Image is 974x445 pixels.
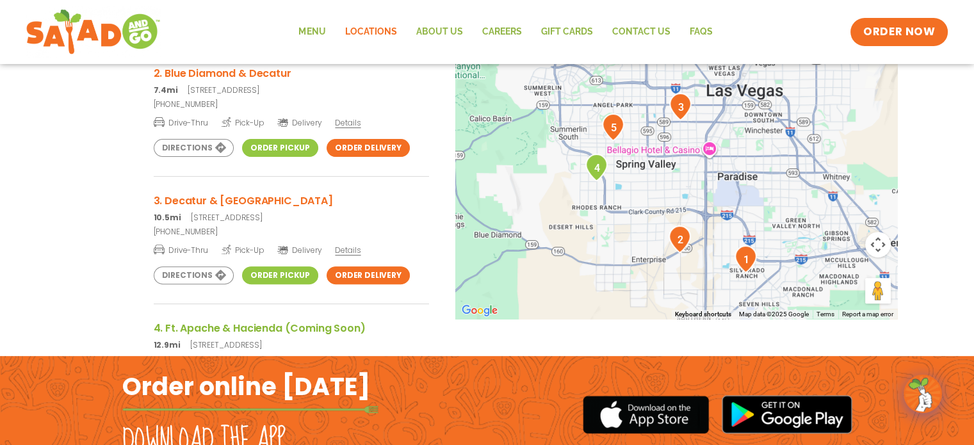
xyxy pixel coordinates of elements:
p: [STREET_ADDRESS] [154,85,429,96]
a: Terms (opens in new tab) [816,311,834,318]
a: Drive-Thru Pick-Up Delivery Details [154,240,429,256]
a: ORDER NOW [850,18,948,46]
div: 1 [735,245,757,273]
a: Order Delivery [327,266,410,284]
a: 3. Decatur & [GEOGRAPHIC_DATA] 10.5mi[STREET_ADDRESS] [154,193,429,223]
span: ORDER NOW [863,24,935,40]
h3: 4. Ft. Apache & Hacienda (Coming Soon) [154,320,429,336]
strong: 12.9mi [154,339,181,350]
h2: Order online [DATE] [122,371,370,402]
span: Details [335,117,361,128]
span: Pick-Up [222,116,264,129]
a: Open this area in Google Maps (opens a new window) [459,302,501,319]
a: [PHONE_NUMBER] [154,226,429,238]
a: FAQs [679,17,722,47]
a: Locations [335,17,406,47]
p: [STREET_ADDRESS] [154,339,429,351]
a: Drive-Thru Pick-Up Delivery Details [154,113,429,129]
a: Order Delivery [327,139,410,157]
div: 3 [669,93,692,120]
a: Careers [472,17,531,47]
img: appstore [583,394,709,435]
span: Details [335,245,361,255]
a: Order Pickup [242,139,318,157]
img: google_play [722,395,852,433]
strong: 10.5mi [154,212,181,223]
div: 2 [669,225,691,253]
img: fork [122,406,378,413]
h3: 2. Blue Diamond & Decatur [154,65,429,81]
a: Directions [154,139,234,157]
button: Drag Pegman onto the map to open Street View [865,278,891,303]
div: 4 [585,154,608,181]
a: About Us [406,17,472,47]
span: Pick-Up [222,243,264,256]
p: [STREET_ADDRESS] [154,212,429,223]
img: new-SAG-logo-768×292 [26,6,161,58]
button: Keyboard shortcuts [675,310,731,319]
span: Delivery [277,245,321,256]
div: 5 [602,113,624,141]
a: Order Pickup [242,266,318,284]
button: Map camera controls [865,232,891,257]
a: 2. Blue Diamond & Decatur 7.4mi[STREET_ADDRESS] [154,65,429,96]
nav: Menu [289,17,722,47]
h3: 3. Decatur & [GEOGRAPHIC_DATA] [154,193,429,209]
strong: 7.4mi [154,85,178,95]
a: Menu [289,17,335,47]
a: GIFT CARDS [531,17,602,47]
img: wpChatIcon [905,376,941,412]
a: Contact Us [602,17,679,47]
span: Drive-Thru [154,116,208,129]
img: Google [459,302,501,319]
a: [PHONE_NUMBER] [154,99,429,110]
a: Report a map error [842,311,893,318]
a: 4. Ft. Apache & Hacienda (Coming Soon) 12.9mi[STREET_ADDRESS] [154,320,429,351]
span: Delivery [277,117,321,129]
span: Drive-Thru [154,243,208,256]
a: Directions [154,266,234,284]
span: Map data ©2025 Google [739,311,809,318]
